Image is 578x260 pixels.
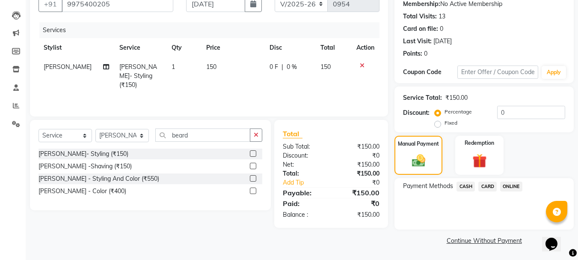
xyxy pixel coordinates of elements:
[403,24,438,33] div: Card on file:
[39,38,114,57] th: Stylist
[276,142,331,151] div: Sub Total:
[439,12,445,21] div: 13
[39,22,386,38] div: Services
[403,49,422,58] div: Points:
[276,169,331,178] div: Total:
[542,226,569,251] iframe: chat widget
[39,162,132,171] div: [PERSON_NAME] -Shaving (₹150)
[403,68,457,77] div: Coupon Code
[331,151,386,160] div: ₹0
[542,66,566,79] button: Apply
[206,63,216,71] span: 150
[276,188,331,198] div: Payable:
[39,149,128,158] div: [PERSON_NAME]- Styling (₹150)
[39,174,159,183] div: [PERSON_NAME] - Styling And Color (₹550)
[331,198,386,209] div: ₹0
[456,182,475,191] span: CASH
[331,169,386,178] div: ₹150.00
[39,187,126,196] div: [PERSON_NAME] - Color (₹400)
[283,129,302,138] span: Total
[457,66,538,79] input: Enter Offer / Coupon Code
[398,140,439,148] label: Manual Payment
[320,63,331,71] span: 150
[396,236,572,245] a: Continue Without Payment
[264,38,315,57] th: Disc
[270,63,278,72] span: 0 F
[331,142,386,151] div: ₹150.00
[351,38,379,57] th: Action
[119,63,157,89] span: [PERSON_NAME]- Styling (₹150)
[155,129,250,142] input: Search or Scan
[465,139,494,147] label: Redemption
[403,37,432,46] div: Last Visit:
[500,182,522,191] span: ONLINE
[282,63,283,72] span: |
[287,63,297,72] span: 0 %
[201,38,264,57] th: Price
[408,153,430,168] img: _cash.svg
[403,108,430,117] div: Discount:
[424,49,427,58] div: 0
[276,210,331,219] div: Balance :
[276,198,331,209] div: Paid:
[445,108,472,116] label: Percentage
[276,178,340,187] a: Add Tip
[276,160,331,169] div: Net:
[172,63,175,71] span: 1
[468,152,491,170] img: _gift.svg
[403,93,442,102] div: Service Total:
[166,38,201,57] th: Qty
[276,151,331,160] div: Discount:
[445,119,457,127] label: Fixed
[331,188,386,198] div: ₹150.00
[440,24,443,33] div: 0
[315,38,352,57] th: Total
[433,37,452,46] div: [DATE]
[478,182,497,191] span: CARD
[403,182,453,191] span: Payment Methods
[403,12,437,21] div: Total Visits:
[331,210,386,219] div: ₹150.00
[331,160,386,169] div: ₹150.00
[114,38,166,57] th: Service
[44,63,92,71] span: [PERSON_NAME]
[341,178,386,187] div: ₹0
[445,93,468,102] div: ₹150.00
